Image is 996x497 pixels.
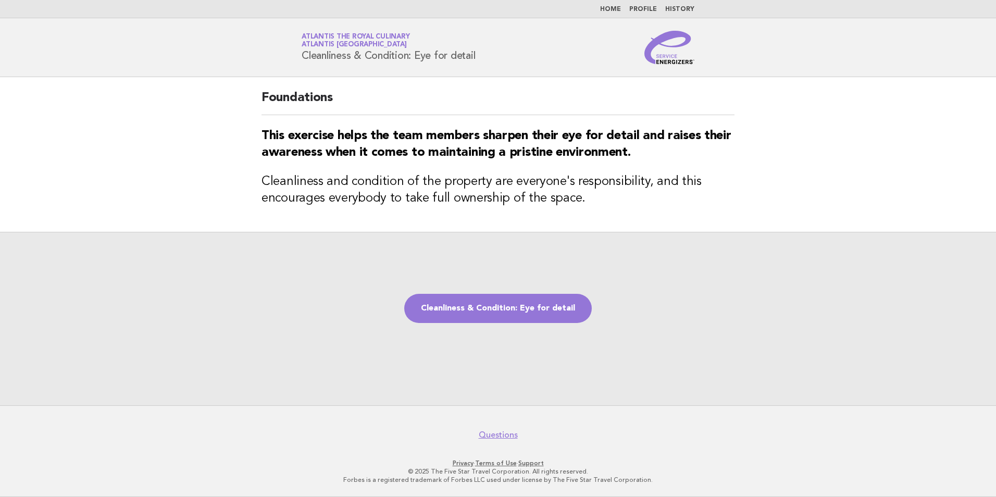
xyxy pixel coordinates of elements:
a: Support [518,459,544,467]
span: Atlantis [GEOGRAPHIC_DATA] [302,42,407,48]
a: Atlantis the Royal CulinaryAtlantis [GEOGRAPHIC_DATA] [302,33,409,48]
img: Service Energizers [644,31,694,64]
h2: Foundations [262,90,734,115]
h3: Cleanliness and condition of the property are everyone's responsibility, and this encourages ever... [262,173,734,207]
a: Profile [629,6,657,13]
a: Home [600,6,621,13]
p: · · [179,459,817,467]
strong: This exercise helps the team members sharpen their eye for detail and raises their awareness when... [262,130,731,159]
h1: Cleanliness & Condition: Eye for detail [302,34,475,61]
a: Cleanliness & Condition: Eye for detail [404,294,592,323]
a: Terms of Use [475,459,517,467]
a: Privacy [453,459,474,467]
a: History [665,6,694,13]
p: Forbes is a registered trademark of Forbes LLC used under license by The Five Star Travel Corpora... [179,476,817,484]
a: Questions [479,430,518,440]
p: © 2025 The Five Star Travel Corporation. All rights reserved. [179,467,817,476]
